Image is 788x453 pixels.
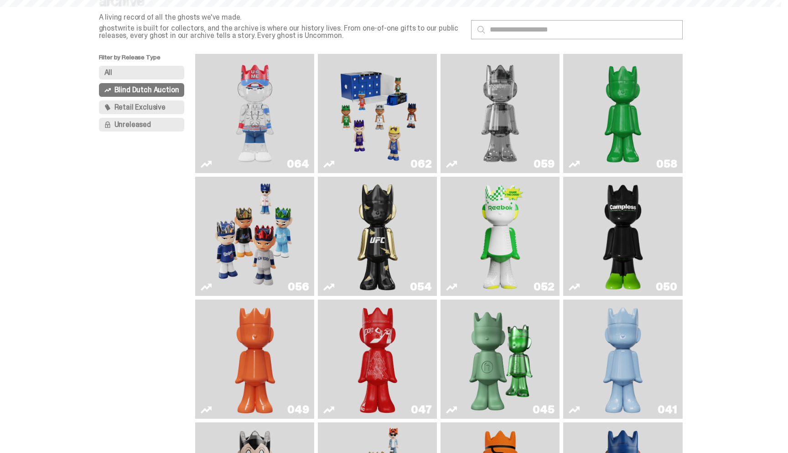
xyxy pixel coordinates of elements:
a: Present [446,303,554,415]
p: Filter by Release Type [99,54,196,66]
div: 059 [534,158,554,169]
img: Ruby [353,180,402,292]
a: You Can't See Me [201,58,309,169]
button: Blind Dutch Auction [99,83,185,97]
a: Schrödinger's ghost: Orange Vibe [201,303,309,415]
a: Skip [323,303,431,415]
a: Campless [569,180,677,292]
div: 041 [658,404,677,415]
a: Schrödinger's ghost: Winter Blue [569,303,677,415]
div: 047 [411,404,431,415]
img: Schrödinger's ghost: Sunday Green [578,58,668,169]
img: Two [456,58,545,169]
div: 062 [410,158,431,169]
a: Court Victory [446,180,554,292]
button: All [99,66,185,79]
span: Retail Exclusive [114,104,166,111]
img: Schrödinger's ghost: Orange Vibe [231,303,279,415]
div: 045 [533,404,554,415]
a: Game Face (2025) [323,58,431,169]
a: Ruby [323,180,431,292]
div: 054 [410,281,431,292]
div: 056 [288,281,309,292]
div: 064 [287,158,309,169]
img: Present [462,303,539,415]
p: A living record of all the ghosts we've made. [99,14,464,21]
img: You Can't See Me [210,58,300,169]
img: Campless [599,180,647,292]
img: Skip [353,303,402,415]
button: Retail Exclusive [99,100,185,114]
span: Blind Dutch Auction [114,86,179,94]
span: Unreleased [114,121,151,128]
div: 052 [534,281,554,292]
button: Unreleased [99,118,185,132]
div: 050 [656,281,677,292]
p: ghostwrite is built for collectors, and the archive is where our history lives. From one-of-one g... [99,25,464,39]
img: Schrödinger's ghost: Winter Blue [599,303,647,415]
span: All [104,69,113,76]
img: Court Victory [476,180,524,292]
a: Two [446,58,554,169]
a: Schrödinger's ghost: Sunday Green [569,58,677,169]
a: Game Face (2025) [201,180,309,292]
div: 049 [287,404,309,415]
img: Game Face (2025) [210,180,300,292]
img: Game Face (2025) [333,58,422,169]
div: 058 [656,158,677,169]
